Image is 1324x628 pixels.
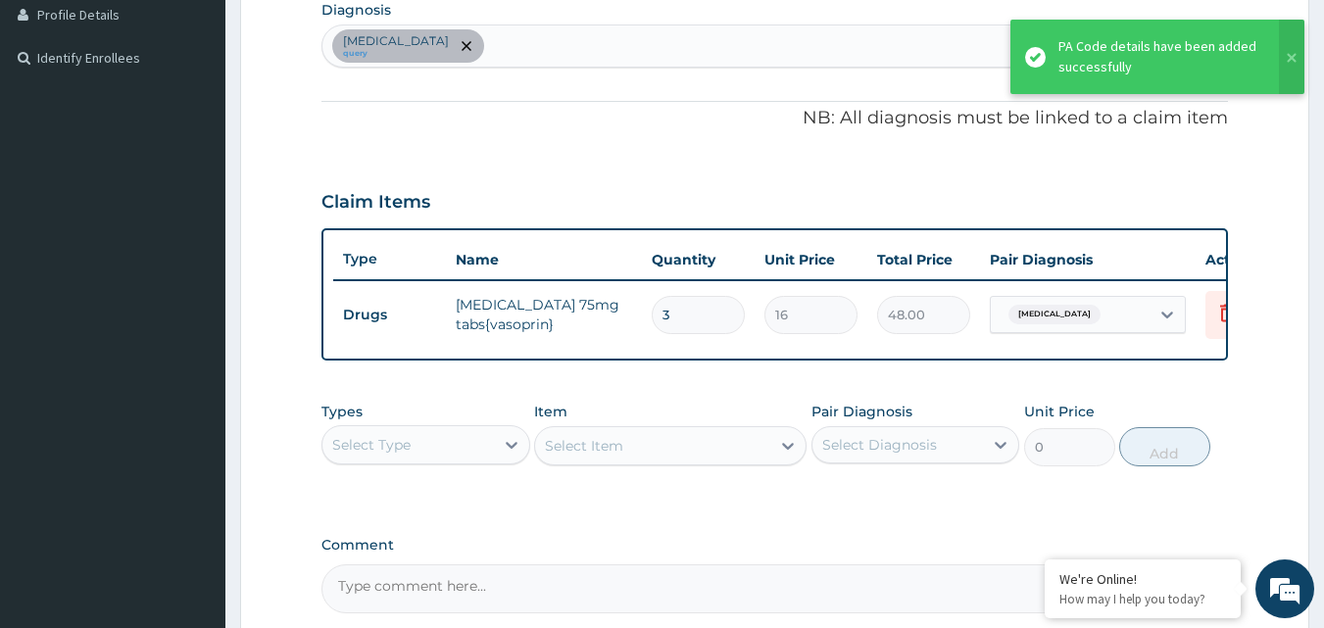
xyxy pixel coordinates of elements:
th: Actions [1196,240,1294,279]
span: [MEDICAL_DATA] [1008,305,1101,324]
th: Pair Diagnosis [980,240,1196,279]
p: [MEDICAL_DATA] [343,33,449,49]
textarea: Type your message and hit 'Enter' [10,419,373,488]
span: remove selection option [458,37,475,55]
td: Drugs [333,297,446,333]
small: query [343,49,449,59]
div: Select Diagnosis [822,435,937,455]
th: Total Price [867,240,980,279]
th: Quantity [642,240,755,279]
label: Pair Diagnosis [811,402,912,421]
button: Add [1119,427,1210,466]
div: Minimize live chat window [321,10,368,57]
label: Unit Price [1024,402,1095,421]
td: [MEDICAL_DATA] 75mg tabs{vasoprin} [446,285,642,344]
div: Chat with us now [102,110,329,135]
img: d_794563401_company_1708531726252_794563401 [36,98,79,147]
label: Comment [321,537,1229,554]
div: PA Code details have been added successfully [1058,36,1260,77]
th: Name [446,240,642,279]
div: We're Online! [1059,570,1226,588]
p: How may I help you today? [1059,591,1226,607]
p: NB: All diagnosis must be linked to a claim item [321,106,1229,131]
th: Type [333,241,446,277]
h3: Claim Items [321,192,430,214]
div: Select Type [332,435,411,455]
th: Unit Price [755,240,867,279]
label: Item [534,402,567,421]
label: Types [321,404,363,420]
span: We're online! [114,189,270,387]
